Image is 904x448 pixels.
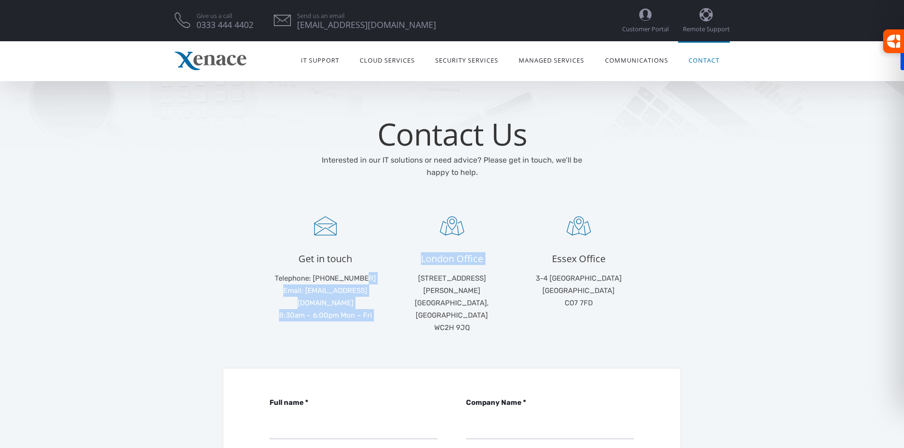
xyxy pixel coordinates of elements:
a: Communications [595,45,678,74]
p: Interested in our IT solutions or need advice? Please get in touch, we’ll be happy to help. [313,154,591,179]
a: Contact [678,45,729,74]
p: 3-4 [GEOGRAPHIC_DATA] [GEOGRAPHIC_DATA] CO7 7FD [522,272,635,309]
a: Security Services [425,45,509,74]
span: Send us an email [297,13,436,19]
h4: Essex Office [522,252,635,265]
span: [EMAIL_ADDRESS][DOMAIN_NAME] [297,22,436,28]
a: IT Support [290,45,349,74]
h1: Contact Us [313,119,591,149]
p: Telephone: [PHONE_NUMBER] Email: [EMAIL_ADDRESS][DOMAIN_NAME] 8:30am – 6:00pm Mon – Fri [270,272,382,321]
input: Full name * [270,413,438,439]
p: [STREET_ADDRESS][PERSON_NAME] [GEOGRAPHIC_DATA], [GEOGRAPHIC_DATA] WC2H 9JQ [396,272,508,334]
a: Send us an email [EMAIL_ADDRESS][DOMAIN_NAME] [297,13,436,28]
a: Managed Services [509,45,595,74]
h4: London Office [396,252,508,265]
a: Give us a call 0333 444 4402 [196,13,253,28]
label: Full name * [270,398,438,439]
span: 0333 444 4402 [196,22,253,28]
h4: Get in touch [270,252,382,265]
label: Company Name * [466,398,634,439]
img: Xenace [175,52,246,70]
input: Company Name * [466,413,634,439]
span: Give us a call [196,13,253,19]
a: Cloud Services [349,45,425,74]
